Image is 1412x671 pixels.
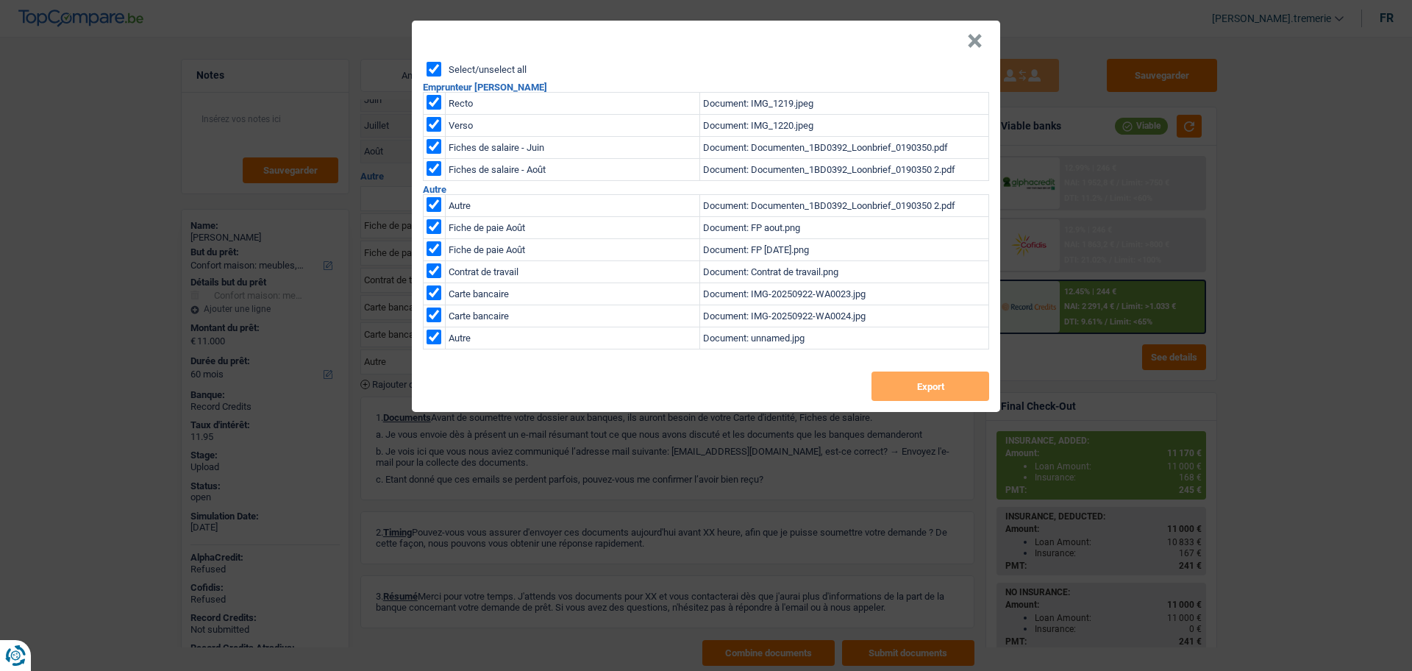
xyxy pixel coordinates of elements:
td: Verso [446,115,700,137]
td: Carte bancaire [446,305,700,327]
label: Select/unselect all [449,65,527,74]
td: Contrat de travail [446,261,700,283]
h2: Emprunteur [PERSON_NAME] [423,82,989,92]
button: Close [967,34,983,49]
button: Export [871,372,989,401]
td: Document: Documenten_1BD0392_Loonbrief_0190350.pdf [700,137,989,159]
h2: Autre [423,185,989,194]
td: Fiches de salaire - Août [446,159,700,181]
td: Carte bancaire [446,283,700,305]
td: Autre [446,195,700,217]
td: Document: IMG-20250922-WA0023.jpg [700,283,989,305]
td: Fiches de salaire - Juin [446,137,700,159]
td: Document: Documenten_1BD0392_Loonbrief_0190350 2.pdf [700,159,989,181]
td: Autre [446,327,700,349]
td: Fiche de paie Août [446,217,700,239]
td: Document: unnamed.jpg [700,327,989,349]
td: Fiche de paie Août [446,239,700,261]
td: Document: FP aout.png [700,217,989,239]
td: Document: IMG_1219.jpeg [700,93,989,115]
td: Document: IMG_1220.jpeg [700,115,989,137]
td: Document: IMG-20250922-WA0024.jpg [700,305,989,327]
td: Recto [446,93,700,115]
td: Document: FP [DATE].png [700,239,989,261]
td: Document: Contrat de travail.png [700,261,989,283]
td: Document: Documenten_1BD0392_Loonbrief_0190350 2.pdf [700,195,989,217]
